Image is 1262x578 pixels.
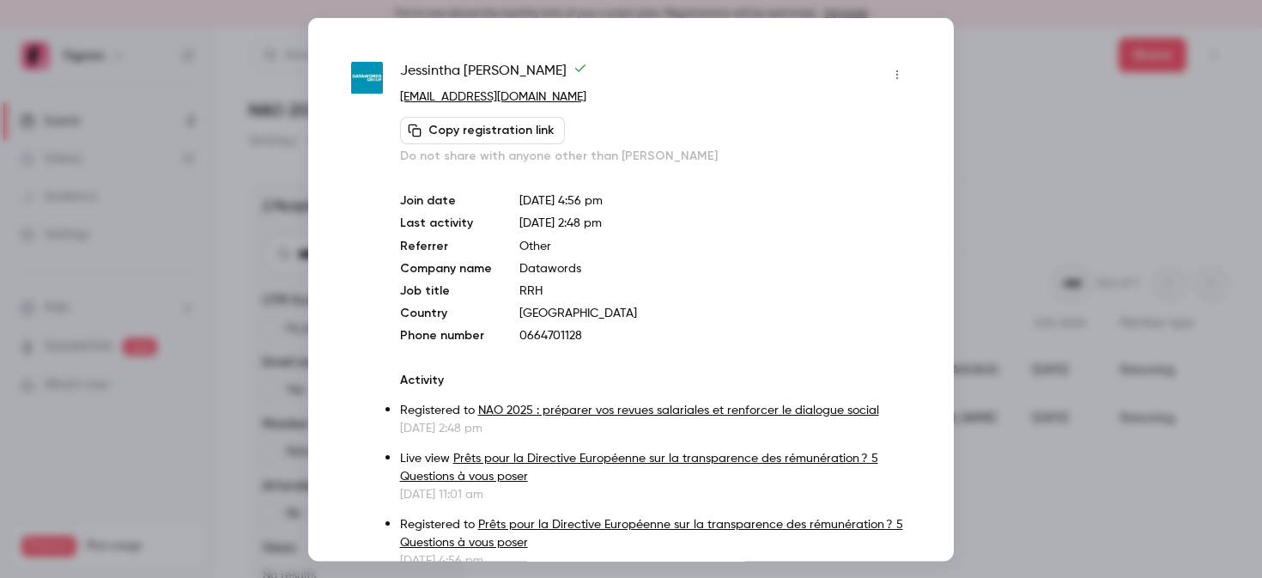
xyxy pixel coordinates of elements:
[519,192,911,209] p: [DATE] 4:56 pm
[400,192,492,209] p: Join date
[400,401,911,419] p: Registered to
[400,304,492,321] p: Country
[400,116,565,143] button: Copy registration link
[478,404,879,416] a: NAO 2025 : préparer vos revues salariales et renforcer le dialogue social
[519,259,911,277] p: Datawords
[400,60,587,88] span: Jessintha [PERSON_NAME]
[400,214,492,232] p: Last activity
[519,282,911,299] p: RRH
[400,449,911,485] p: Live view
[400,518,903,548] a: Prêts pour la Directive Européenne sur la transparence des rémunération ? 5 Questions à vous poser
[400,282,492,299] p: Job title
[400,515,911,551] p: Registered to
[519,326,911,344] p: 0664701128
[519,237,911,254] p: Other
[351,62,383,94] img: datawords.com
[400,90,586,102] a: [EMAIL_ADDRESS][DOMAIN_NAME]
[400,371,911,388] p: Activity
[400,237,492,254] p: Referrer
[400,551,911,569] p: [DATE] 4:56 pm
[400,259,492,277] p: Company name
[400,147,911,164] p: Do not share with anyone other than [PERSON_NAME]
[400,419,911,436] p: [DATE] 2:48 pm
[400,485,911,502] p: [DATE] 11:01 am
[519,216,602,228] span: [DATE] 2:48 pm
[519,304,911,321] p: [GEOGRAPHIC_DATA]
[400,326,492,344] p: Phone number
[400,452,878,482] a: Prêts pour la Directive Européenne sur la transparence des rémunération ? 5 Questions à vous poser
